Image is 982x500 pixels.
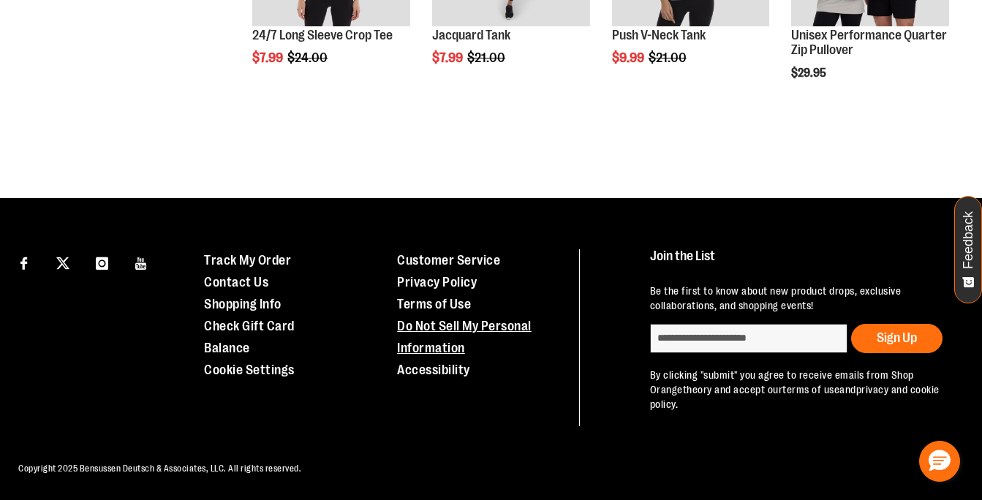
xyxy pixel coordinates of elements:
[397,275,477,289] a: Privacy Policy
[287,50,330,65] span: $24.00
[650,384,940,410] a: privacy and cookie policy.
[612,28,706,42] a: Push V-Neck Tank
[432,28,510,42] a: Jacquard Tank
[397,363,470,377] a: Accessibility
[252,50,285,65] span: $7.99
[397,319,532,355] a: Do Not Sell My Personal Information
[129,249,154,275] a: Visit our Youtube page
[204,319,295,355] a: Check Gift Card Balance
[954,196,982,303] button: Feedback - Show survey
[650,324,847,353] input: enter email
[18,463,301,474] span: Copyright 2025 Bensussen Deutsch & Associates, LLC. All rights reserved.
[649,50,689,65] span: $21.00
[612,50,646,65] span: $9.99
[204,253,291,268] a: Track My Order
[89,249,115,275] a: Visit our Instagram page
[204,363,295,377] a: Cookie Settings
[962,211,975,269] span: Feedback
[432,50,465,65] span: $7.99
[782,384,839,395] a: terms of use
[650,368,956,412] p: By clicking "submit" you agree to receive emails from Shop Orangetheory and accept our and
[919,441,960,482] button: Hello, have a question? Let’s chat.
[50,249,76,275] a: Visit our X page
[252,28,393,42] a: 24/7 Long Sleeve Crop Tee
[467,50,507,65] span: $21.00
[397,253,500,268] a: Customer Service
[851,324,943,353] button: Sign Up
[650,284,956,313] p: Be the first to know about new product drops, exclusive collaborations, and shopping events!
[204,297,282,311] a: Shopping Info
[204,275,268,289] a: Contact Us
[791,28,947,57] a: Unisex Performance Quarter Zip Pullover
[56,257,69,270] img: Twitter
[11,249,37,275] a: Visit our Facebook page
[650,249,956,276] h4: Join the List
[877,330,917,345] span: Sign Up
[791,67,828,80] span: $29.95
[397,297,471,311] a: Terms of Use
